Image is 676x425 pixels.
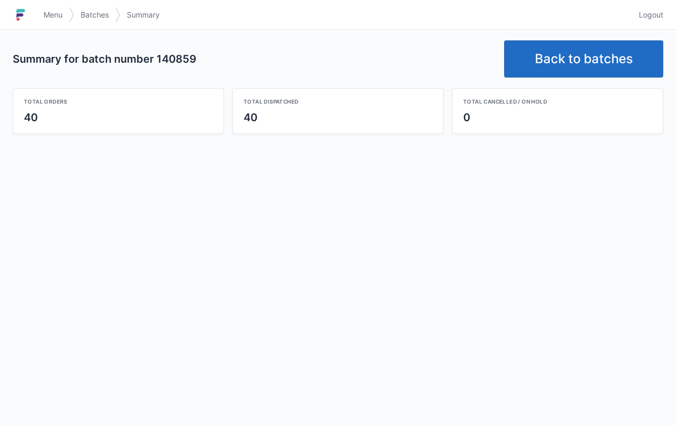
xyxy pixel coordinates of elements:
[504,40,663,78] a: Back to batches
[115,2,120,28] img: svg>
[463,97,652,106] div: Total cancelled / on hold
[24,110,213,125] div: 40
[120,5,166,24] a: Summary
[463,110,652,125] div: 0
[44,10,63,20] span: Menu
[13,52,496,66] h2: Summary for batch number 140859
[244,110,432,125] div: 40
[37,5,69,24] a: Menu
[69,2,74,28] img: svg>
[74,5,115,24] a: Batches
[639,10,663,20] span: Logout
[13,6,29,23] img: logo-small.jpg
[81,10,109,20] span: Batches
[127,10,160,20] span: Summary
[244,97,432,106] div: Total dispatched
[24,97,213,106] div: Total orders
[632,5,663,24] a: Logout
